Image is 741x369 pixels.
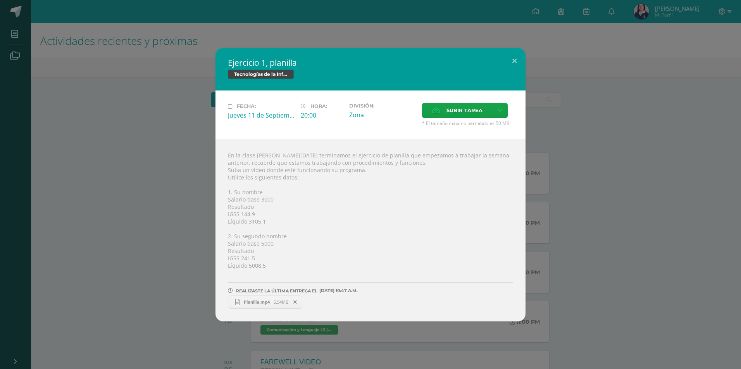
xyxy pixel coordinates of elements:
[349,103,416,109] label: División:
[310,103,327,109] span: Hora:
[228,111,295,120] div: Jueves 11 de Septiembre
[274,299,288,305] span: 5.54MB
[240,299,274,305] span: Planilla.mp4
[215,139,526,321] div: En la clase [PERSON_NAME][DATE] terminamos el ejercicio de planilla que empezamos a trabajar la s...
[237,103,256,109] span: Fecha:
[422,120,513,126] span: * El tamaño máximo permitido es 50 MB
[301,111,343,120] div: 20:00
[289,298,302,306] span: Remover entrega
[236,288,317,294] span: REALIZASTE LA ÚLTIMA ENTREGA EL
[503,48,526,74] button: Close (Esc)
[446,103,483,118] span: Subir tarea
[228,57,513,68] h2: Ejercicio 1, planilla
[228,296,302,309] a: Planilla.mp4 5.54MB
[228,70,294,79] span: Tecnologías de la Información y la Comunicación 5
[349,111,416,119] div: Zona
